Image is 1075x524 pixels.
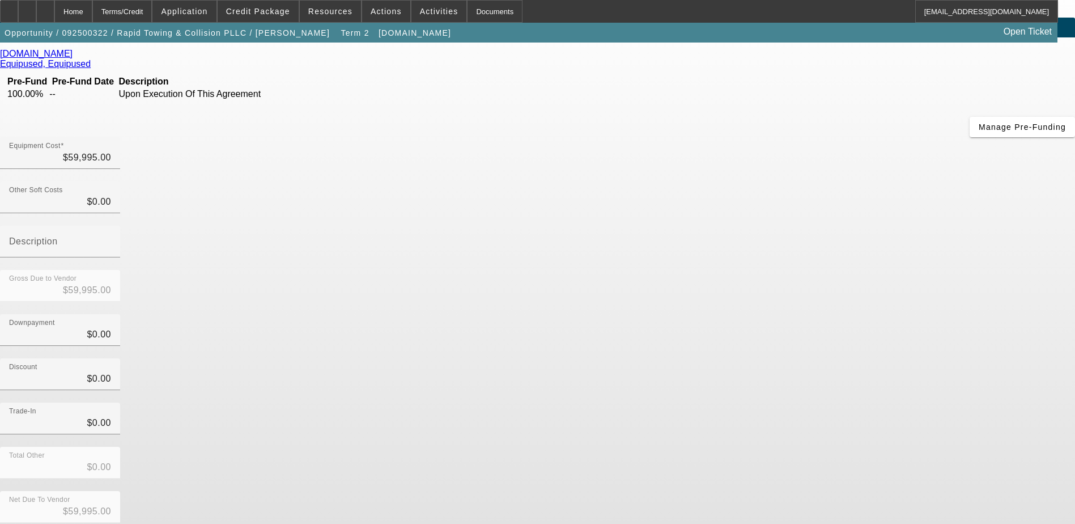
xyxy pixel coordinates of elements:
[970,117,1075,137] button: Manage Pre-Funding
[7,76,48,87] th: Pre-Fund
[411,1,467,22] button: Activities
[979,122,1066,132] span: Manage Pre-Funding
[152,1,216,22] button: Application
[308,7,352,16] span: Resources
[9,142,61,150] mat-label: Equipment Cost
[362,1,410,22] button: Actions
[379,28,451,37] span: [DOMAIN_NAME]
[999,22,1056,41] a: Open Ticket
[376,23,454,43] button: [DOMAIN_NAME]
[9,275,77,282] mat-label: Gross Due to Vendor
[218,1,299,22] button: Credit Package
[9,496,70,504] mat-label: Net Due To Vendor
[118,88,282,100] td: Upon Execution Of This Agreement
[337,23,373,43] button: Term 2
[9,452,45,459] mat-label: Total Other
[371,7,402,16] span: Actions
[49,76,117,87] th: Pre-Fund Date
[341,28,369,37] span: Term 2
[9,187,63,194] mat-label: Other Soft Costs
[9,236,58,246] mat-label: Description
[161,7,207,16] span: Application
[300,1,361,22] button: Resources
[9,364,37,371] mat-label: Discount
[226,7,290,16] span: Credit Package
[9,408,36,415] mat-label: Trade-In
[49,88,117,100] td: --
[5,28,330,37] span: Opportunity / 092500322 / Rapid Towing & Collision PLLC / [PERSON_NAME]
[9,319,55,327] mat-label: Downpayment
[118,76,282,87] th: Description
[420,7,458,16] span: Activities
[7,88,48,100] td: 100.00%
